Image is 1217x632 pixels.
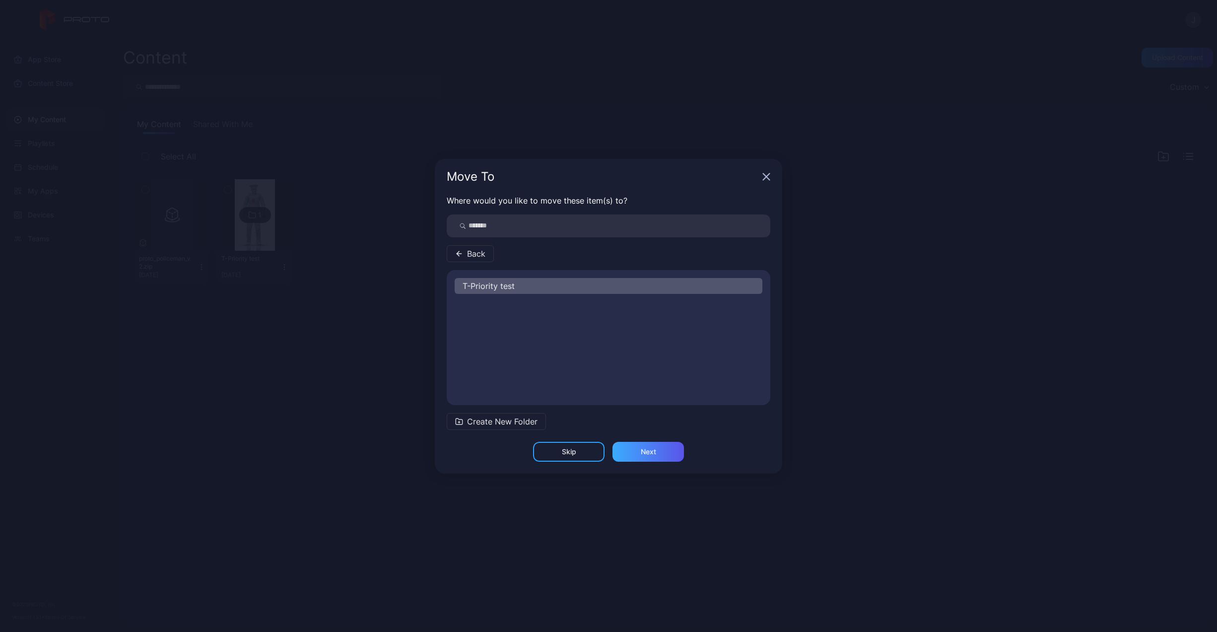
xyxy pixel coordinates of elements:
span: Back [467,248,485,260]
button: Next [612,442,684,462]
div: Move To [447,171,758,183]
div: Next [641,448,656,456]
span: Create New Folder [467,416,538,427]
button: Back [447,245,494,262]
span: T-Priority test [463,280,515,292]
button: Skip [533,442,605,462]
button: Create New Folder [447,413,546,430]
div: Skip [562,448,576,456]
p: Where would you like to move these item(s) to? [447,195,770,207]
